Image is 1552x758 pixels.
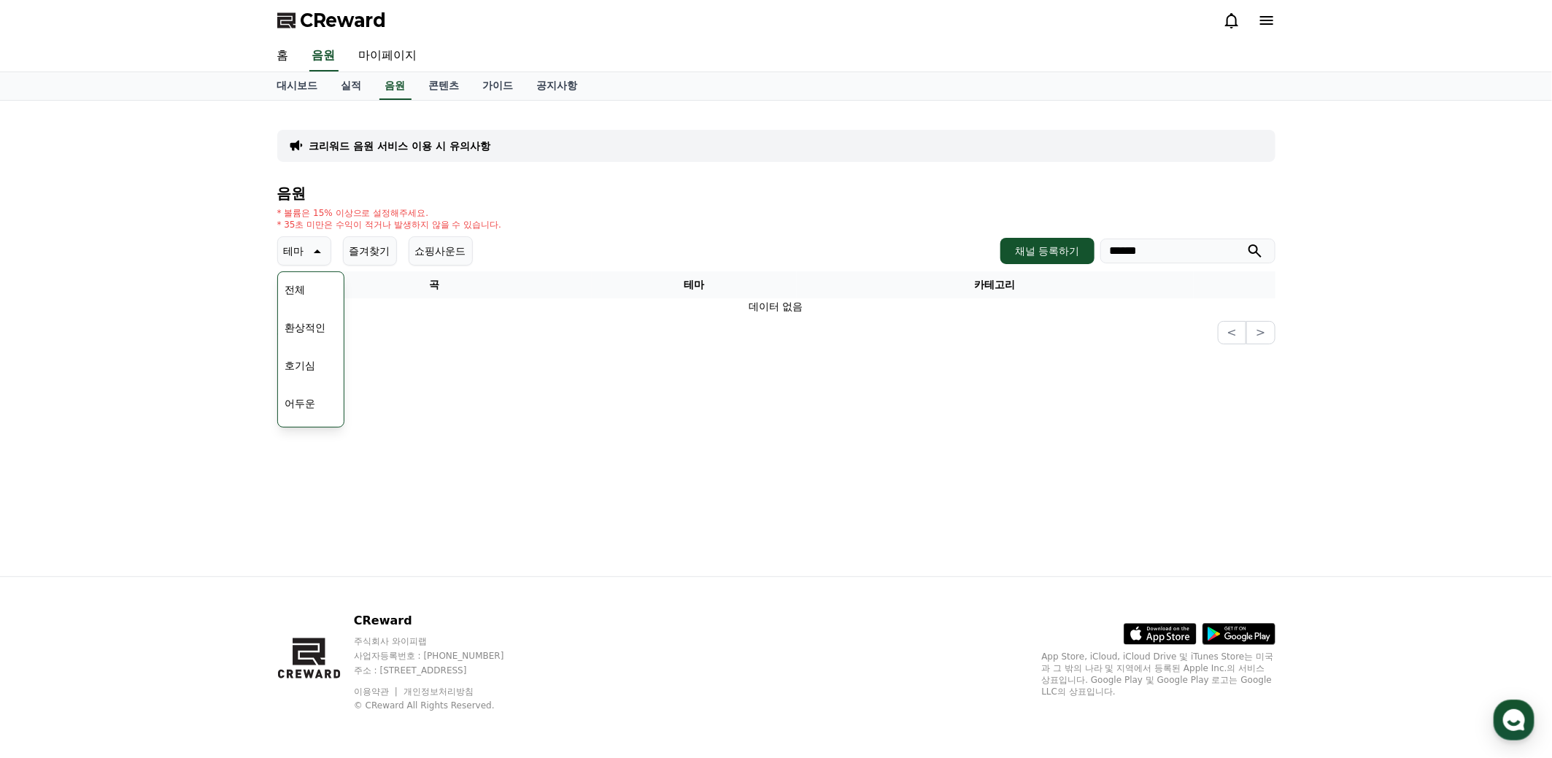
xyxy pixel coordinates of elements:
[266,41,301,71] a: 홈
[46,484,55,496] span: 홈
[134,485,151,497] span: 대화
[284,241,304,261] p: 테마
[354,700,532,711] p: © CReward All Rights Reserved.
[188,463,280,499] a: 설정
[354,635,532,647] p: 주식회사 와이피랩
[277,271,592,298] th: 곡
[277,236,331,266] button: 테마
[277,9,387,32] a: CReward
[225,484,243,496] span: 설정
[343,236,397,266] button: 즐겨찾기
[277,298,1275,315] td: 데이터 없음
[354,665,532,676] p: 주소 : [STREET_ADDRESS]
[409,236,473,266] button: 쇼핑사운드
[279,349,322,382] button: 호기심
[301,9,387,32] span: CReward
[417,72,471,100] a: 콘텐츠
[1000,238,1094,264] button: 채널 등록하기
[354,612,532,630] p: CReward
[279,387,322,419] button: 어두운
[4,463,96,499] a: 홈
[277,207,502,219] p: * 볼륨은 15% 이상으로 설정해주세요.
[592,271,797,298] th: 테마
[354,687,400,697] a: 이용약관
[1042,651,1275,697] p: App Store, iCloud, iCloud Drive 및 iTunes Store는 미국과 그 밖의 나라 및 지역에서 등록된 Apple Inc.의 서비스 상표입니다. Goo...
[471,72,525,100] a: 가이드
[797,271,1194,298] th: 카테고리
[525,72,590,100] a: 공지사항
[404,687,474,697] a: 개인정보처리방침
[279,274,312,306] button: 전체
[309,41,339,71] a: 음원
[279,312,332,344] button: 환상적인
[96,463,188,499] a: 대화
[379,72,412,100] a: 음원
[347,41,429,71] a: 마이페이지
[266,72,330,100] a: 대시보드
[309,139,490,153] a: 크리워드 음원 서비스 이용 시 유의사항
[1218,321,1246,344] button: <
[1246,321,1275,344] button: >
[277,185,1275,201] h4: 음원
[277,219,502,231] p: * 35초 미만은 수익이 적거나 발생하지 않을 수 있습니다.
[354,650,532,662] p: 사업자등록번호 : [PHONE_NUMBER]
[330,72,374,100] a: 실적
